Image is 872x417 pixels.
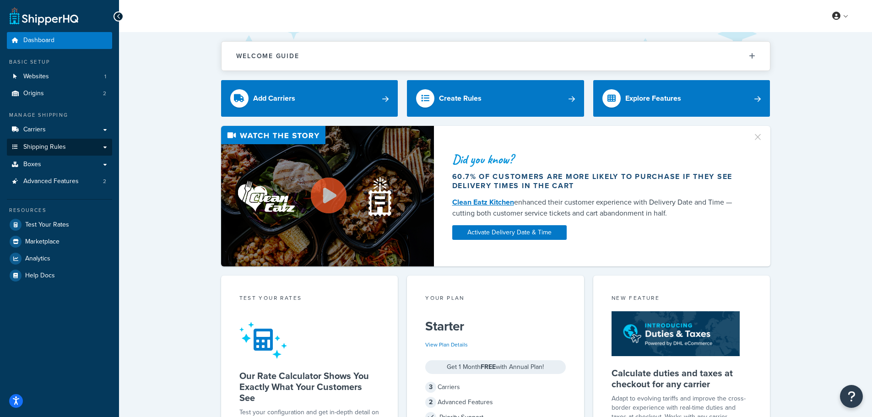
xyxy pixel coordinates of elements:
a: Analytics [7,250,112,267]
div: Get 1 Month with Annual Plan! [425,360,566,374]
span: Test Your Rates [25,221,69,229]
a: Explore Features [593,80,770,117]
div: Basic Setup [7,58,112,66]
a: Help Docs [7,267,112,284]
button: Welcome Guide [222,42,770,70]
a: Add Carriers [221,80,398,117]
span: Dashboard [23,37,54,44]
strong: FREE [481,362,496,372]
li: Advanced Features [7,173,112,190]
h5: Calculate duties and taxes at checkout for any carrier [612,368,752,390]
div: Resources [7,206,112,214]
span: Origins [23,90,44,97]
div: Add Carriers [253,92,295,105]
a: Websites1 [7,68,112,85]
a: Shipping Rules [7,139,112,156]
span: Shipping Rules [23,143,66,151]
a: Advanced Features2 [7,173,112,190]
span: 1 [104,73,106,81]
a: Origins2 [7,85,112,102]
div: enhanced their customer experience with Delivery Date and Time — cutting both customer service ti... [452,197,742,219]
a: View Plan Details [425,341,468,349]
span: Analytics [25,255,50,263]
div: Explore Features [625,92,681,105]
span: 2 [425,397,436,408]
div: Create Rules [439,92,482,105]
a: Clean Eatz Kitchen [452,197,514,207]
a: Test Your Rates [7,217,112,233]
span: 2 [103,178,106,185]
a: Carriers [7,121,112,138]
span: Websites [23,73,49,81]
a: Create Rules [407,80,584,117]
h5: Our Rate Calculator Shows You Exactly What Your Customers See [239,370,380,403]
div: 60.7% of customers are more likely to purchase if they see delivery times in the cart [452,172,742,190]
div: Did you know? [452,153,742,166]
span: Help Docs [25,272,55,280]
a: Activate Delivery Date & Time [452,225,567,240]
li: Websites [7,68,112,85]
span: 3 [425,382,436,393]
img: Video thumbnail [221,126,434,266]
button: Open Resource Center [840,385,863,408]
span: Advanced Features [23,178,79,185]
li: Origins [7,85,112,102]
div: Your Plan [425,294,566,304]
div: Advanced Features [425,396,566,409]
span: Marketplace [25,238,60,246]
a: Boxes [7,156,112,173]
a: Marketplace [7,233,112,250]
a: Dashboard [7,32,112,49]
h2: Welcome Guide [236,53,299,60]
h5: Starter [425,319,566,334]
span: Boxes [23,161,41,168]
div: New Feature [612,294,752,304]
span: Carriers [23,126,46,134]
div: Manage Shipping [7,111,112,119]
div: Test your rates [239,294,380,304]
span: 2 [103,90,106,97]
div: Carriers [425,381,566,394]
